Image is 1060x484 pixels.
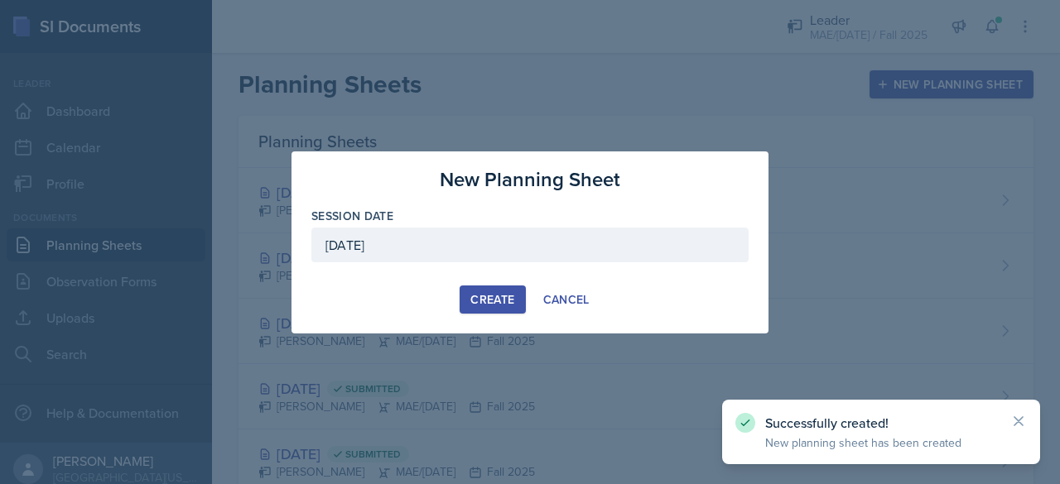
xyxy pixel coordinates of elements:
h3: New Planning Sheet [440,165,620,194]
label: Session Date [311,208,393,224]
div: Cancel [543,293,590,306]
p: Successfully created! [765,415,997,431]
button: Cancel [532,285,600,314]
div: Create [470,293,514,306]
button: Create [460,285,525,314]
p: New planning sheet has been created [765,434,997,451]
